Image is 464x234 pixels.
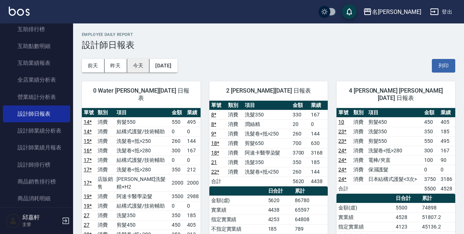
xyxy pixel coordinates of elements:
[243,119,291,129] td: 潤絲精
[96,127,115,136] td: 消費
[366,146,423,155] td: 洗髮卷<抵>280
[309,129,328,138] td: 144
[226,148,243,157] td: 消費
[351,117,366,127] td: 消費
[420,194,455,203] th: 累計
[3,173,70,190] a: 商品銷售排行榜
[96,146,115,155] td: 消費
[170,201,185,211] td: 0
[3,156,70,173] a: 設計師排行榜
[115,136,170,146] td: 洗髮卷<抵>250
[309,157,328,167] td: 185
[291,101,309,110] th: 金額
[226,101,243,110] th: 類別
[422,146,439,155] td: 300
[115,211,170,220] td: 洗髮350
[309,148,328,157] td: 3168
[345,87,446,102] span: 4 [PERSON_NAME] [PERSON_NAME] [DATE] 日報表
[3,89,70,105] a: 營業統計分析表
[218,87,319,94] span: 2 [PERSON_NAME][DATE] 日報表
[266,196,293,205] td: 5620
[366,117,423,127] td: 剪髮450
[243,148,291,157] td: 阿速卡醫學染髮
[336,184,351,193] td: 合計
[336,108,455,194] table: a dense table
[309,110,328,119] td: 167
[394,203,420,212] td: 5500
[226,138,243,148] td: 消費
[3,38,70,55] a: 互助點數明細
[209,224,266,234] td: 不指定實業績
[96,192,115,201] td: 消費
[422,117,439,127] td: 450
[420,212,455,222] td: 51807.2
[82,59,104,73] button: 前天
[3,139,70,156] a: 設計師業績月報表
[185,220,201,230] td: 405
[185,117,201,127] td: 495
[366,127,423,136] td: 洗髮350
[170,146,185,155] td: 300
[309,138,328,148] td: 630
[96,117,115,127] td: 消費
[96,165,115,174] td: 消費
[422,174,439,184] td: 3750
[170,108,185,118] th: 金額
[309,119,328,129] td: 0
[96,220,115,230] td: 消費
[351,136,366,146] td: 消費
[226,129,243,138] td: 消費
[3,21,70,38] a: 互助排行榜
[170,174,185,192] td: 2000
[22,221,60,228] p: 主管
[291,148,309,157] td: 3700
[185,165,201,174] td: 212
[366,165,423,174] td: 保濕護髮
[96,201,115,211] td: 消費
[209,205,266,215] td: 實業績
[170,220,185,230] td: 450
[226,167,243,177] td: 消費
[291,110,309,119] td: 330
[115,155,170,165] td: 結構式護髮/技術輔助
[185,211,201,220] td: 185
[336,212,394,222] td: 實業績
[96,136,115,146] td: 消費
[439,146,455,155] td: 167
[170,127,185,136] td: 0
[309,167,328,177] td: 144
[170,155,185,165] td: 0
[366,155,423,165] td: 電棒/夾直
[266,205,293,215] td: 4438
[115,192,170,201] td: 阿速卡醫學染髮
[170,211,185,220] td: 350
[115,165,170,174] td: 洗髮卷<抵>280
[209,177,226,186] td: 合計
[84,222,90,228] a: 27
[351,174,366,184] td: 消費
[226,157,243,167] td: 消費
[3,55,70,71] a: 互助業績報表
[394,222,420,231] td: 4123
[427,5,455,19] button: 登出
[439,136,455,146] td: 495
[3,105,70,122] a: 設計師日報表
[366,136,423,146] td: 剪髮550
[226,110,243,119] td: 消費
[96,211,115,220] td: 消費
[422,165,439,174] td: 0
[3,190,70,207] a: 商品消耗明細
[170,136,185,146] td: 260
[185,136,201,146] td: 144
[338,119,344,125] a: 10
[394,194,420,203] th: 日合計
[3,71,70,88] a: 全店業績分析表
[91,87,192,102] span: 0 Water [PERSON_NAME][DATE] 日報表
[115,117,170,127] td: 剪髮550
[291,167,309,177] td: 260
[209,101,328,186] table: a dense table
[104,59,127,73] button: 昨天
[226,119,243,129] td: 消費
[291,129,309,138] td: 260
[115,127,170,136] td: 結構式護髮/技術輔助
